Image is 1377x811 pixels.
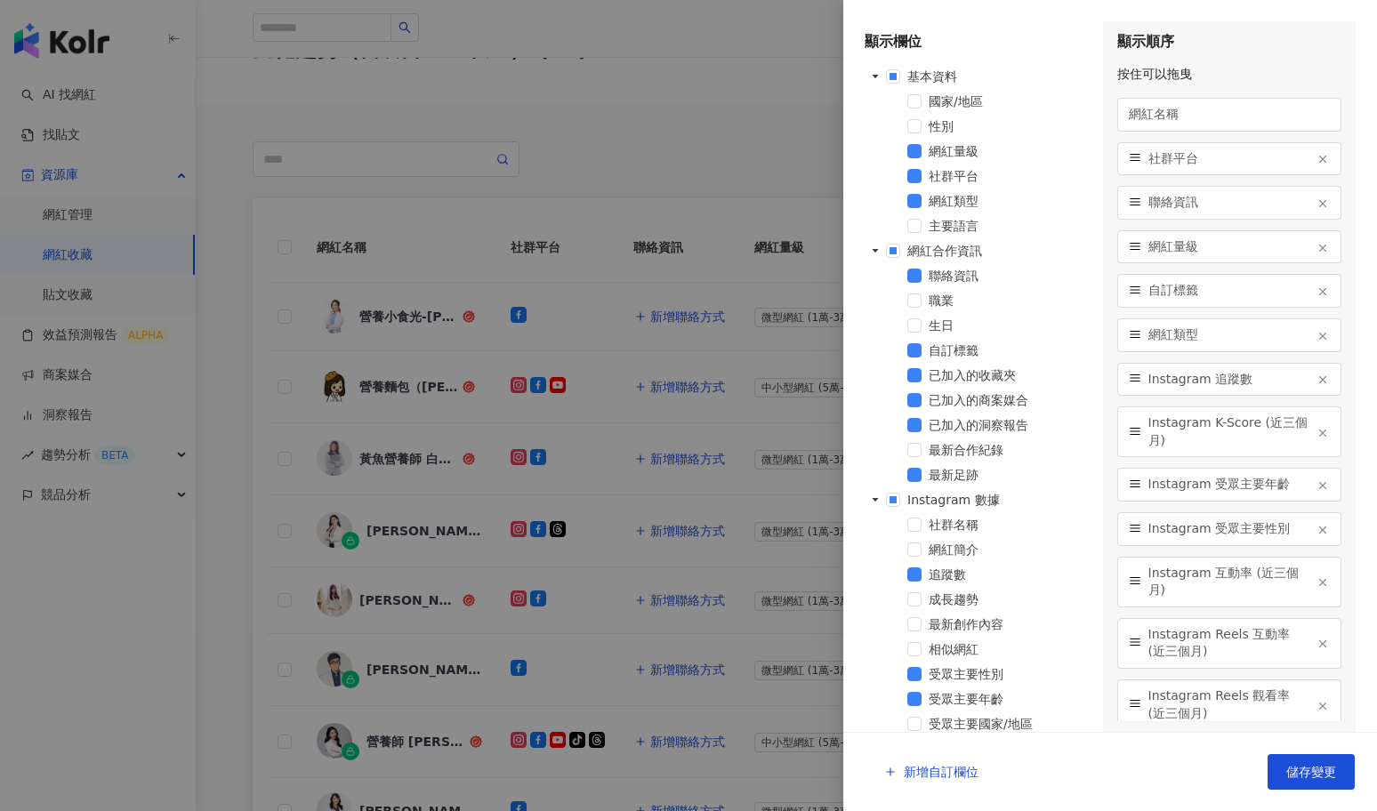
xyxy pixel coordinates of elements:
[1117,32,1342,52] div: 顯示順序
[1117,142,1342,176] div: 社群平台
[929,589,1090,610] span: 成長趨勢
[871,495,880,504] span: caret-down
[929,592,978,606] span: 成長趨勢
[929,194,978,208] span: 網紅類型
[1117,274,1342,308] div: 自訂標籤
[1117,66,1342,84] div: 按住可以拖曳
[929,542,978,557] span: 網紅簡介
[929,389,1090,411] span: 已加入的商案媒合
[1148,238,1309,256] span: 網紅量級
[929,368,1016,382] span: 已加入的收藏夾
[929,116,1090,137] span: 性別
[907,489,1090,510] span: Instagram 數據
[929,414,1090,436] span: 已加入的洞察報告
[1117,186,1342,220] div: 聯絡資訊
[929,365,1090,386] span: 已加入的收藏夾
[1117,679,1342,730] div: Instagram Reels 觀看率 (近三個月)
[1148,150,1309,168] span: 社群平台
[929,638,1090,660] span: 相似網紅
[929,340,1090,361] span: 自訂標籤
[1117,618,1342,669] div: Instagram Reels 互動率 (近三個月)
[929,439,1090,461] span: 最新合作紀錄
[929,418,1028,432] span: 已加入的洞察報告
[929,94,983,108] span: 國家/地區
[929,617,1003,631] span: 最新創作內容
[1148,194,1309,212] span: 聯絡資訊
[865,32,1090,52] div: 顯示欄位
[904,765,978,779] span: 新增自訂欄位
[929,464,1090,486] span: 最新足跡
[929,169,978,183] span: 社群平台
[1117,318,1342,352] div: 網紅類型
[929,315,1090,336] span: 生日
[929,642,978,656] span: 相似網紅
[929,265,1090,286] span: 聯絡資訊
[929,539,1090,560] span: 網紅簡介
[929,692,1003,706] span: 受眾主要年齡
[1148,520,1309,538] span: Instagram 受眾主要性別
[929,141,1090,162] span: 網紅量級
[1148,565,1309,599] span: Instagram 互動率 (近三個月)
[871,246,880,255] span: caret-down
[929,343,978,357] span: 自訂標籤
[929,144,978,158] span: 網紅量級
[1117,557,1342,607] div: Instagram 互動率 (近三個月)
[1286,765,1336,779] span: 儲存變更
[929,165,1090,187] span: 社群平台
[907,240,1090,261] span: 網紅合作資訊
[1148,476,1309,494] span: Instagram 受眾主要年齡
[907,493,1000,507] span: Instagram 數據
[929,614,1090,635] span: 最新創作內容
[1117,230,1342,264] div: 網紅量級
[929,91,1090,112] span: 國家/地區
[871,72,880,81] span: caret-down
[907,66,1090,87] span: 基本資料
[929,269,978,283] span: 聯絡資訊
[929,190,1090,212] span: 網紅類型
[929,713,1090,735] span: 受眾主要國家/地區
[1148,414,1309,449] span: Instagram K-Score (近三個月)
[1148,282,1309,300] span: 自訂標籤
[929,468,978,482] span: 最新足跡
[907,69,957,84] span: 基本資料
[1117,406,1342,457] div: Instagram K-Score (近三個月)
[929,290,1090,311] span: 職業
[929,219,978,233] span: 主要語言
[1148,371,1309,389] span: Instagram 追蹤數
[929,717,1033,731] span: 受眾主要國家/地區
[929,564,1090,585] span: 追蹤數
[1117,468,1342,502] div: Instagram 受眾主要年齡
[1117,363,1342,397] div: Instagram 追蹤數
[907,244,982,258] span: 網紅合作資訊
[929,667,1003,681] span: 受眾主要性別
[929,318,954,333] span: 生日
[929,119,954,133] span: 性別
[1148,626,1309,661] span: Instagram Reels 互動率 (近三個月)
[1117,512,1342,546] div: Instagram 受眾主要性別
[1148,687,1309,722] span: Instagram Reels 觀看率 (近三個月)
[866,754,997,790] button: 新增自訂欄位
[929,688,1090,710] span: 受眾主要年齡
[929,567,966,582] span: 追蹤數
[929,663,1090,685] span: 受眾主要性別
[929,215,1090,237] span: 主要語言
[929,514,1090,535] span: 社群名稱
[929,443,1003,457] span: 最新合作紀錄
[929,393,1028,407] span: 已加入的商案媒合
[1129,106,1331,124] span: 網紅名稱
[1148,326,1309,344] span: 網紅類型
[929,518,978,532] span: 社群名稱
[1268,754,1355,790] button: 儲存變更
[929,293,954,308] span: 職業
